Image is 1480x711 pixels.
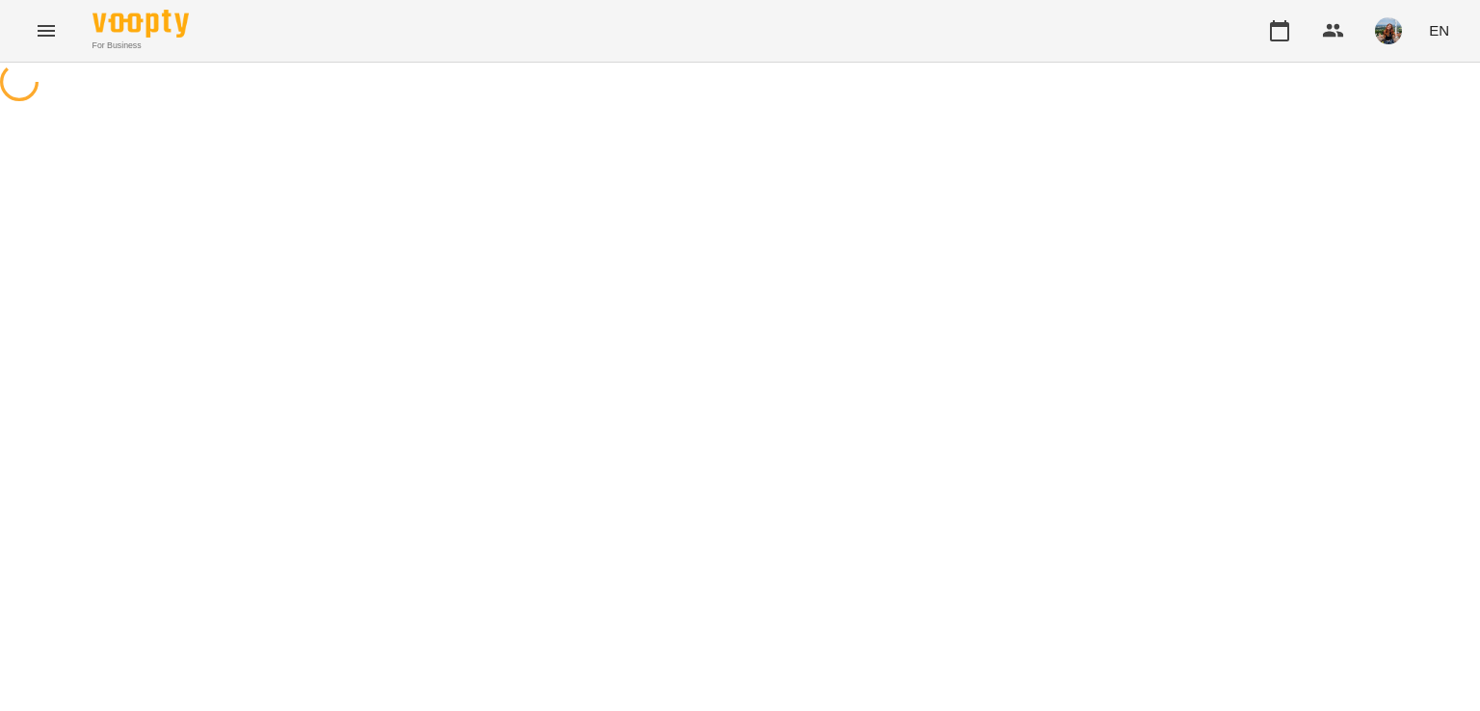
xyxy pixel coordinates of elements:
[1429,20,1449,40] span: EN
[1375,17,1402,44] img: fade860515acdeec7c3b3e8f399b7c1b.jpg
[1421,13,1457,48] button: EN
[23,8,69,54] button: Menu
[92,39,189,52] span: For Business
[92,10,189,38] img: Voopty Logo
